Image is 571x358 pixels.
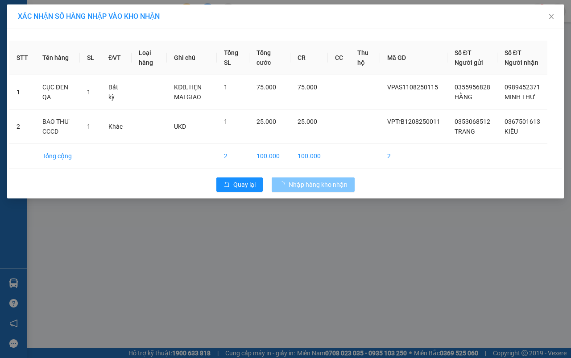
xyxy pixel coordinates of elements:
span: Số ĐT [505,49,521,56]
span: Quay lại [233,180,256,190]
span: 0355956828 [455,84,490,91]
th: Tổng cước [249,41,290,75]
span: 1 [224,84,228,91]
span: 0989452371 [505,84,540,91]
span: 1 [87,123,91,130]
span: MINH THƯ [505,93,535,101]
th: Mã GD [380,41,447,75]
span: Người gửi [455,59,483,66]
th: ĐVT [101,41,132,75]
button: rollbackQuay lại [216,177,263,192]
td: 2 [9,110,35,144]
span: UKD [174,123,186,130]
span: VPAS1108250115 [387,84,438,91]
td: 2 [217,144,250,168]
td: 2 [380,144,447,168]
span: 25.000 [298,118,317,125]
span: TRANG [455,128,475,135]
span: 75.000 [257,84,276,91]
th: Tổng SL [217,41,250,75]
td: CỤC ĐEN QA [35,75,80,110]
span: XÁC NHẬN SỐ HÀNG NHẬP VÀO KHO NHẬN [18,12,160,21]
td: Bất kỳ [101,75,132,110]
th: SL [80,41,101,75]
span: VPTrB1208250011 [387,118,440,125]
span: KIỀU [505,128,518,135]
td: BAO THƯ CCCD [35,110,80,144]
button: Close [539,4,564,29]
span: 0367501613 [505,118,540,125]
th: CC [328,41,350,75]
th: Thu hộ [350,41,380,75]
td: 100.000 [249,144,290,168]
span: HẰNG [455,93,472,101]
th: Tên hàng [35,41,80,75]
span: 25.000 [257,118,276,125]
button: Nhập hàng kho nhận [272,177,355,192]
th: CR [290,41,328,75]
span: Nhập hàng kho nhận [289,180,348,190]
td: 100.000 [290,144,328,168]
span: 0353068512 [455,118,490,125]
span: loading [279,181,289,188]
td: Khác [101,110,132,144]
th: Loại hàng [132,41,167,75]
span: KĐB, HẸN MAI GIAO [174,84,202,101]
th: STT [9,41,35,75]
span: Số ĐT [455,49,472,56]
span: 1 [87,88,91,96]
span: Người nhận [505,59,538,66]
td: Tổng cộng [35,144,80,168]
span: close [548,13,555,20]
span: 1 [224,118,228,125]
span: 75.000 [298,84,317,91]
span: rollback [223,181,230,189]
td: 1 [9,75,35,110]
th: Ghi chú [167,41,217,75]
